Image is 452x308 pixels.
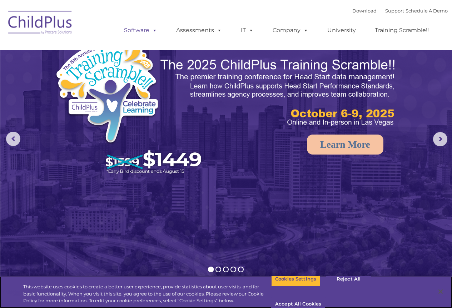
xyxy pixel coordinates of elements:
a: Assessments [169,23,229,37]
a: IT [234,23,261,37]
font: | [352,8,448,14]
a: Learn More [307,135,383,155]
a: Training Scramble!! [368,23,436,37]
a: Support [385,8,404,14]
span: Phone number [99,76,130,82]
a: Company [265,23,316,37]
img: ChildPlus by Procare Solutions [5,6,76,41]
a: Download [352,8,377,14]
span: Last name [99,47,121,52]
a: Software [117,23,164,37]
a: Schedule A Demo [406,8,448,14]
a: University [320,23,363,37]
button: Cookies Settings [271,272,320,287]
div: This website uses cookies to create a better user experience, provide statistics about user visit... [23,283,271,304]
button: Close [433,284,448,299]
button: Reject All [326,272,371,287]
